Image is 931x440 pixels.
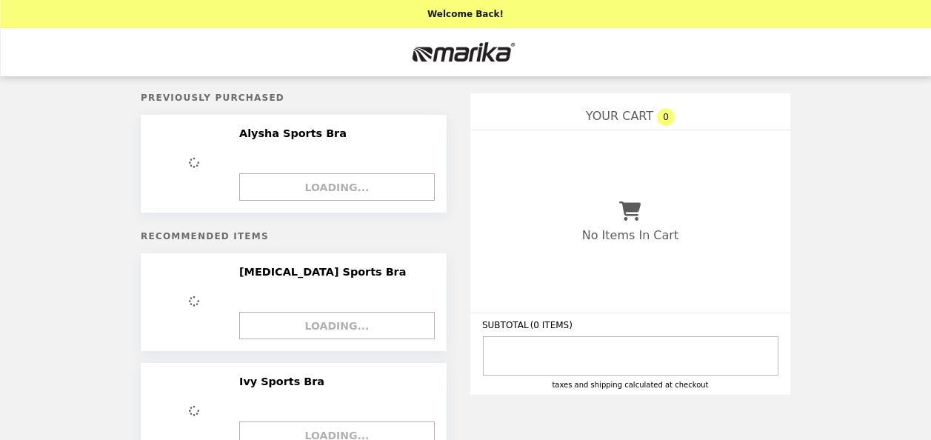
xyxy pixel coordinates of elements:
[530,320,573,330] span: ( 0 ITEMS )
[404,37,528,67] img: Brand Logo
[141,93,447,103] h5: Previously Purchased
[427,9,504,19] p: Welcome Back!
[239,375,330,388] h2: Ivy Sports Bra
[582,228,678,242] p: No Items In Cart
[586,109,653,123] span: YOUR CART
[141,231,447,241] h5: Recommended Items
[482,320,530,330] span: SUBTOTAL
[482,381,778,389] div: Taxes and Shipping calculated at checkout
[657,108,675,126] span: 0
[239,127,353,140] h2: Alysha Sports Bra
[239,265,412,279] h2: [MEDICAL_DATA] Sports Bra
